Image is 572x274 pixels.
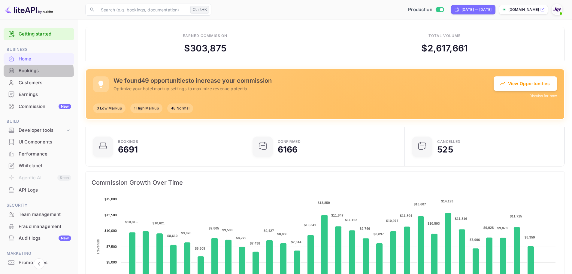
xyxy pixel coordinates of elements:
[4,160,74,171] a: Whitelabel
[19,211,71,218] div: Team management
[104,229,117,232] text: $10,000
[304,223,316,227] text: $10,341
[525,236,535,239] text: $8,359
[113,85,494,92] p: Optimize your hotel markup settings to maximize revenue potential
[167,106,193,111] span: 48 Normal
[277,232,288,236] text: $8,883
[250,242,260,245] text: $7,438
[4,148,74,160] div: Performance
[4,232,74,244] div: Audit logsNew
[59,236,71,241] div: New
[4,77,74,89] div: Customers
[4,89,74,100] a: Earnings
[153,221,165,225] text: $10,621
[4,28,74,40] div: Getting started
[19,67,71,74] div: Bookings
[181,231,192,235] text: $9,028
[4,46,74,53] span: Business
[19,259,71,266] div: Promo codes
[437,145,453,154] div: 525
[125,220,138,224] text: $10,815
[494,76,557,91] button: View Opportunities
[4,250,74,257] span: Marketing
[374,232,384,236] text: $8,897
[4,257,74,269] div: Promo codes
[510,214,522,218] text: $11,715
[5,5,53,14] img: LiteAPI logo
[195,247,205,250] text: $6,609
[19,235,71,242] div: Audit logs
[4,101,74,112] a: CommissionNew
[441,199,453,203] text: $14,193
[222,228,233,232] text: $9,509
[4,77,74,88] a: Customers
[291,240,301,244] text: $7,614
[4,202,74,209] span: Security
[19,162,71,169] div: Whitelabel
[345,218,357,222] text: $11,162
[4,118,74,125] span: Build
[428,222,440,225] text: $10,593
[184,42,226,55] div: $ 303,875
[118,140,138,143] div: Bookings
[508,7,539,12] p: [DOMAIN_NAME]
[4,221,74,232] a: Fraud management
[190,6,209,14] div: Ctrl+K
[4,53,74,64] a: Home
[462,7,492,12] div: [DATE] — [DATE]
[264,229,274,232] text: $9,427
[19,31,71,38] a: Getting started
[428,33,461,38] div: Total volume
[470,238,480,242] text: $7,996
[130,106,162,111] span: 1 High Markup
[318,201,330,205] text: $13,859
[19,56,71,63] div: Home
[104,197,117,201] text: $15,000
[414,202,426,206] text: $13,607
[19,79,71,86] div: Customers
[278,145,298,154] div: 6166
[118,145,138,154] div: 6691
[93,106,126,111] span: 0 Low Markup
[183,33,227,38] div: Earned commission
[455,217,467,220] text: $11,316
[4,184,74,195] a: API Logs
[4,125,74,136] div: Developer tools
[4,232,74,244] a: Audit logsNew
[19,139,71,146] div: UI Components
[34,258,44,269] button: Collapse navigation
[96,239,100,254] text: Revenue
[92,178,558,187] span: Commission Growth Over Time
[400,214,413,217] text: $11,804
[4,53,74,65] div: Home
[406,6,446,13] div: Switch to Sandbox mode
[552,5,562,14] img: With Joy
[19,91,71,98] div: Earnings
[19,103,71,110] div: Commission
[4,65,74,76] a: Bookings
[497,226,508,230] text: $9,878
[19,151,71,158] div: Performance
[4,160,74,172] div: Whitelabel
[106,245,117,248] text: $7,500
[408,6,432,13] span: Production
[209,226,219,230] text: $9,805
[331,214,344,217] text: $11,847
[437,140,461,143] div: CANCELLED
[19,187,71,194] div: API Logs
[19,223,71,230] div: Fraud management
[4,209,74,220] div: Team management
[97,4,188,16] input: Search (e.g. bookings, documentation)
[104,213,117,217] text: $12,500
[106,260,117,264] text: $5,000
[4,136,74,148] div: UI Components
[529,93,557,99] button: Dismiss for now
[19,127,65,134] div: Developer tools
[421,42,468,55] div: $ 2,617,661
[483,226,494,229] text: $9,928
[4,65,74,77] div: Bookings
[4,184,74,196] div: API Logs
